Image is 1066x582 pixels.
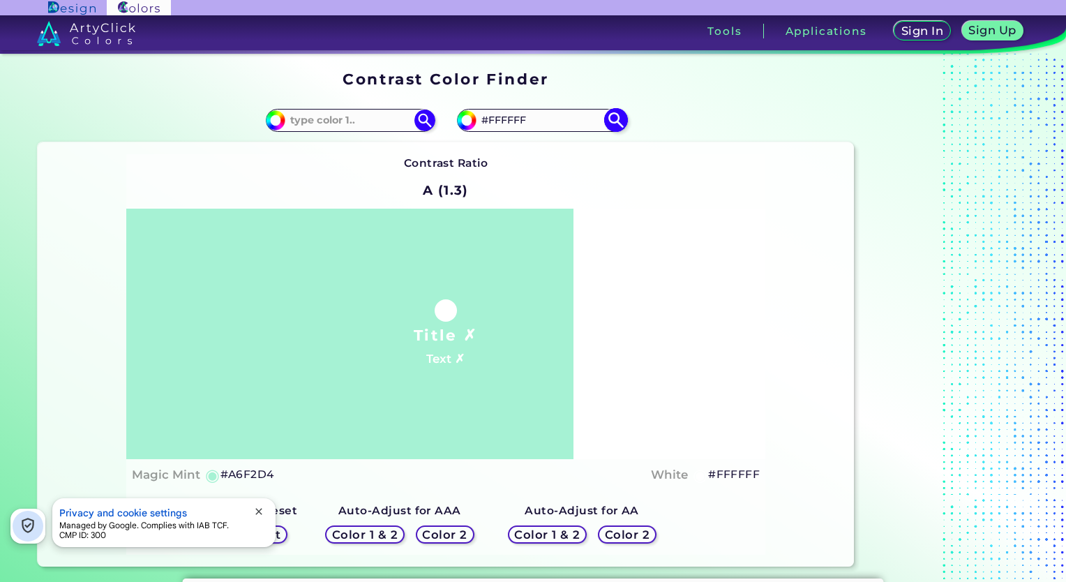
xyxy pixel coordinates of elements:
a: Sign In [896,22,948,40]
input: type color 2.. [476,111,606,130]
h1: Contrast Color Finder [343,68,548,89]
h4: Magic Mint [132,465,200,485]
h5: Color 1 & 2 [518,530,577,540]
h2: A (1.3) [416,175,474,206]
h5: ◉ [205,467,220,484]
img: icon search [414,110,435,130]
h5: #A6F2D4 [220,465,274,484]
h5: Sign In [903,26,941,36]
h4: Text ✗ [426,349,465,369]
h5: #FFFFFF [708,465,760,484]
h4: White [651,465,688,485]
iframe: Advertisement [859,65,1034,572]
h5: Color 2 [607,530,647,540]
strong: Auto-Adjust for AAA [338,504,461,517]
img: ArtyClick Design logo [48,1,95,15]
h5: ◉ [693,467,708,484]
h3: Tools [707,26,742,36]
h1: Title ✗ [414,324,478,345]
strong: Auto-Adjust for AA [525,504,638,517]
h3: Applications [786,26,867,36]
a: Sign Up [965,22,1020,40]
img: icon search [603,108,628,133]
h5: Sign Up [971,25,1014,36]
h5: Color 2 [425,530,465,540]
strong: Contrast Ratio [404,156,488,170]
img: logo_artyclick_colors_white.svg [37,21,135,46]
h5: Color 1 & 2 [335,530,394,540]
input: type color 1.. [285,111,415,130]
